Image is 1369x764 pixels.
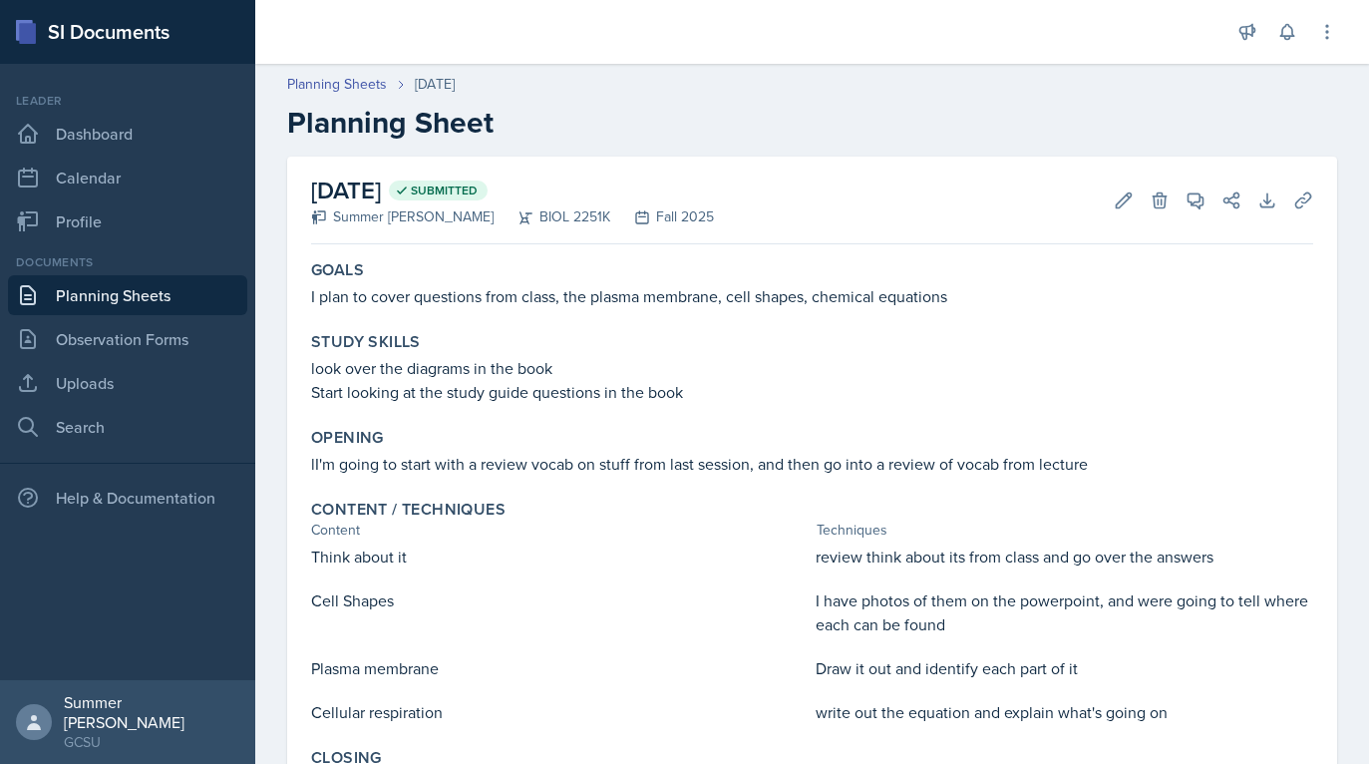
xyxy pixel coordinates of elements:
[8,253,247,271] div: Documents
[311,380,1313,404] p: Start looking at the study guide questions in the book
[8,478,247,518] div: Help & Documentation
[816,656,1313,680] p: Draw it out and identify each part of it
[411,183,478,198] span: Submitted
[311,356,1313,380] p: look over the diagrams in the book
[64,732,239,752] div: GCSU
[8,275,247,315] a: Planning Sheets
[8,407,247,447] a: Search
[8,158,247,197] a: Calendar
[287,105,1337,141] h2: Planning Sheet
[816,545,1313,569] p: review think about its from class and go over the answers
[311,656,808,680] p: Plasma membrane
[8,319,247,359] a: Observation Forms
[311,700,808,724] p: Cellular respiration
[8,201,247,241] a: Profile
[311,452,1313,476] p: lI'm going to start with a review vocab on stuff from last session, and then go into a review of ...
[311,545,808,569] p: Think about it
[311,520,809,541] div: Content
[311,428,384,448] label: Opening
[311,588,808,612] p: Cell Shapes
[311,332,421,352] label: Study Skills
[311,173,714,208] h2: [DATE]
[311,500,506,520] label: Content / Techniques
[287,74,387,95] a: Planning Sheets
[8,92,247,110] div: Leader
[311,260,364,280] label: Goals
[610,206,714,227] div: Fall 2025
[415,74,455,95] div: [DATE]
[817,520,1314,541] div: Techniques
[816,588,1313,636] p: I have photos of them on the powerpoint, and were going to tell where each can be found
[64,692,239,732] div: Summer [PERSON_NAME]
[8,363,247,403] a: Uploads
[494,206,610,227] div: BIOL 2251K
[311,206,494,227] div: Summer [PERSON_NAME]
[8,114,247,154] a: Dashboard
[311,284,1313,308] p: I plan to cover questions from class, the plasma membrane, cell shapes, chemical equations
[816,700,1313,724] p: write out the equation and explain what's going on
